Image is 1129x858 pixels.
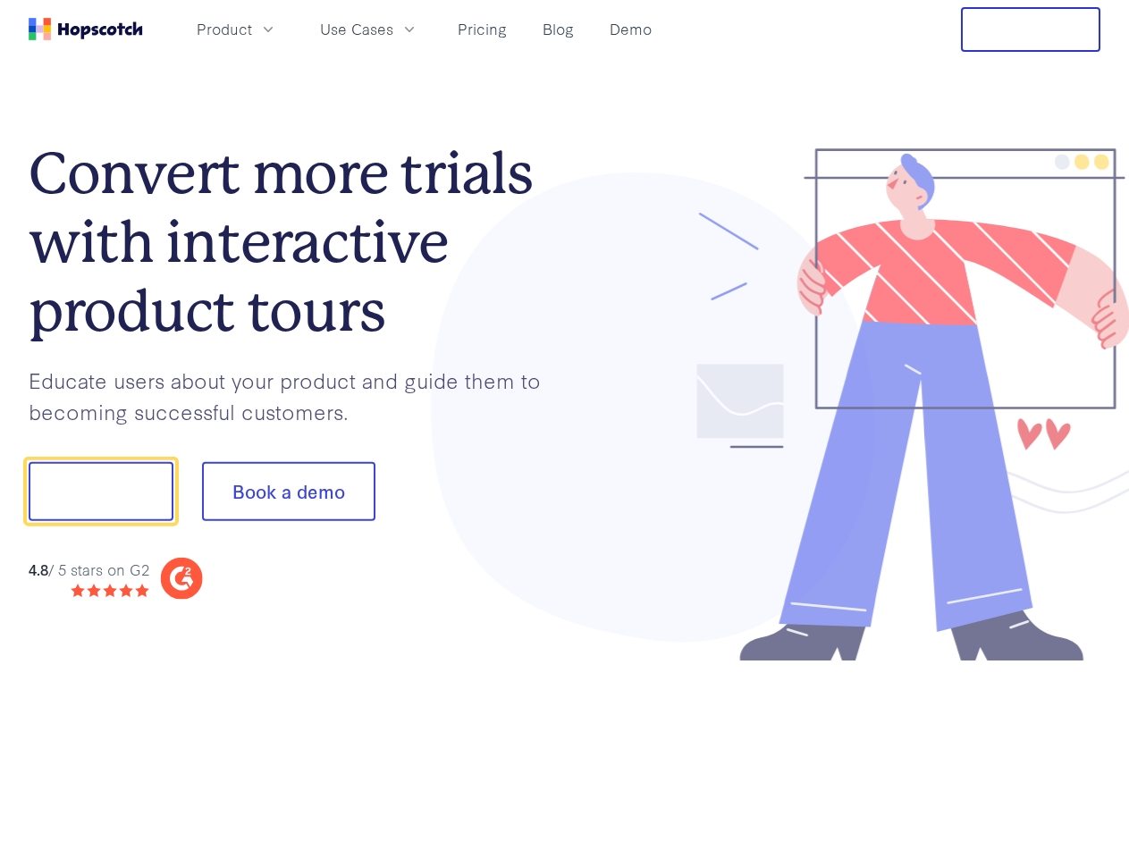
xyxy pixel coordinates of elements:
h1: Convert more trials with interactive product tours [29,139,565,345]
button: Use Cases [309,14,429,44]
button: Show me! [29,462,173,521]
span: Product [197,18,252,40]
span: Use Cases [320,18,393,40]
a: Pricing [451,14,514,44]
strong: 4.8 [29,558,48,578]
p: Educate users about your product and guide them to becoming successful customers. [29,365,565,426]
a: Home [29,18,143,40]
a: Blog [535,14,581,44]
button: Free Trial [961,7,1100,52]
div: / 5 stars on G2 [29,558,149,580]
button: Book a demo [202,462,375,521]
a: Demo [602,14,659,44]
button: Product [186,14,288,44]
